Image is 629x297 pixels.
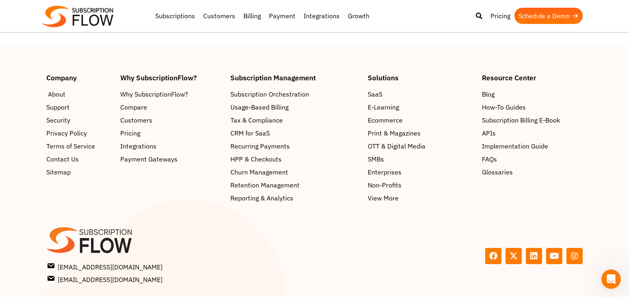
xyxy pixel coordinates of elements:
[482,103,583,112] a: How-To Guides
[482,142,548,151] span: Implementation Guide
[368,103,474,112] a: E-Learning
[482,74,583,81] h4: Resource Center
[368,181,401,190] span: Non-Profits
[482,103,526,112] span: How-To Guides
[368,194,399,203] span: View More
[230,74,359,81] h4: Subscription Management
[368,129,474,138] a: Print & Magazines
[486,8,514,24] a: Pricing
[482,155,497,164] span: FAQs
[368,74,474,81] h4: Solutions
[230,103,288,112] span: Usage-Based Billing
[120,74,222,81] h4: Why SubscriptionFlow?
[46,129,87,138] span: Privacy Policy
[482,90,583,99] a: Blog
[230,181,299,190] span: Retention Management
[482,168,513,177] span: Glossaries
[46,142,112,151] a: Terms of Service
[265,8,299,24] a: Payment
[368,168,474,177] a: Enterprises
[120,116,152,125] span: Customers
[230,90,359,99] a: Subscription Orchestration
[239,8,265,24] a: Billing
[482,129,583,138] a: APIs
[230,155,359,164] a: HPP & Checkouts
[230,168,288,177] span: Churn Management
[368,142,425,151] span: OTT & Digital Media
[230,194,359,203] a: Reporting & Analytics
[120,103,222,112] a: Compare
[120,155,178,164] span: Payment Gateways
[120,129,222,138] a: Pricing
[601,269,621,289] iframe: Intercom live chat
[230,142,359,151] a: Recurring Payments
[230,116,283,125] span: Tax & Compliance
[368,103,399,112] span: E-Learning
[368,194,474,203] a: View More
[46,116,70,125] span: Security
[46,142,95,151] span: Terms of Service
[48,274,163,284] span: [EMAIL_ADDRESS][DOMAIN_NAME]
[482,116,583,125] a: Subscription Billing E-Book
[230,90,309,99] span: Subscription Orchestration
[46,103,69,112] span: Support
[46,90,112,99] a: About
[514,8,583,24] a: Schedule a Demo
[120,142,156,151] span: Integrations
[199,8,239,24] a: Customers
[482,142,583,151] a: Implementation Guide
[230,168,359,177] a: Churn Management
[230,142,290,151] span: Recurring Payments
[46,228,132,254] img: SF-logo
[48,274,312,284] a: [EMAIL_ADDRESS][DOMAIN_NAME]
[368,90,474,99] a: SaaS
[368,90,382,99] span: SaaS
[151,8,199,24] a: Subscriptions
[46,168,112,177] a: Sitemap
[120,116,222,125] a: Customers
[46,168,71,177] span: Sitemap
[230,103,359,112] a: Usage-Based Billing
[120,142,222,151] a: Integrations
[368,116,474,125] a: Ecommerce
[230,181,359,190] a: Retention Management
[120,129,140,138] span: Pricing
[482,155,583,164] a: FAQs
[368,129,421,138] span: Print & Magazines
[230,155,282,164] span: HPP & Checkouts
[48,90,65,99] span: About
[46,116,112,125] a: Security
[48,261,163,272] span: [EMAIL_ADDRESS][DOMAIN_NAME]
[120,90,222,99] a: Why SubscriptionFlow?
[482,116,560,125] span: Subscription Billing E-Book
[368,168,401,177] span: Enterprises
[46,74,112,81] h4: Company
[368,116,403,125] span: Ecommerce
[299,8,344,24] a: Integrations
[46,155,112,164] a: Contact Us
[46,103,112,112] a: Support
[482,129,496,138] span: APIs
[230,194,293,203] span: Reporting & Analytics
[120,103,147,112] span: Compare
[344,8,373,24] a: Growth
[368,155,384,164] span: SMBs
[368,155,474,164] a: SMBs
[46,129,112,138] a: Privacy Policy
[482,168,583,177] a: Glossaries
[48,261,312,272] a: [EMAIL_ADDRESS][DOMAIN_NAME]
[482,90,495,99] span: Blog
[230,129,270,138] span: CRM for SaaS
[368,181,474,190] a: Non-Profits
[120,90,188,99] span: Why SubscriptionFlow?
[42,6,113,27] img: Subscriptionflow
[230,116,359,125] a: Tax & Compliance
[230,129,359,138] a: CRM for SaaS
[368,142,474,151] a: OTT & Digital Media
[120,155,222,164] a: Payment Gateways
[46,155,79,164] span: Contact Us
